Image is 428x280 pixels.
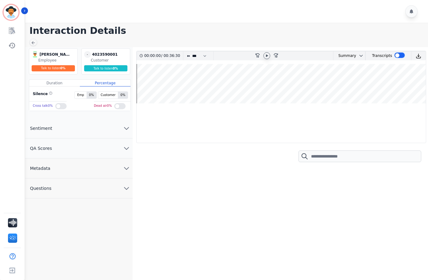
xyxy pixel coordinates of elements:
[38,58,76,63] div: Employee
[91,58,129,63] div: Customer
[25,125,57,131] span: Sentiment
[113,67,118,70] span: 0 %
[87,92,96,98] span: 0 %
[123,145,130,152] svg: chevron down
[144,51,182,60] div: /
[75,92,86,98] span: Emp
[144,51,161,60] div: 00:00:00
[25,158,133,178] button: Metadata chevron down
[162,51,179,60] div: 00:36:30
[25,145,57,151] span: QA Scores
[359,53,364,58] svg: chevron down
[32,91,53,99] div: Silence
[84,65,128,71] div: Talk to listen
[118,92,128,98] span: 0 %
[98,92,118,98] span: Customer
[94,102,112,110] div: Dead air 0 %
[4,5,18,20] img: Bordered avatar
[356,53,364,58] button: chevron down
[372,51,392,60] div: Transcripts
[25,118,133,138] button: Sentiment chevron down
[25,165,55,171] span: Metadata
[80,80,130,86] div: Percentage
[25,185,56,191] span: Questions
[29,80,80,86] div: Duration
[84,51,91,58] span: -
[123,165,130,172] svg: chevron down
[25,138,133,158] button: QA Scores chevron down
[25,178,133,198] button: Questions chevron down
[60,66,65,70] span: 0 %
[333,51,356,60] div: Summary
[416,53,421,59] img: download audio
[29,25,428,36] h1: Interaction Details
[123,185,130,192] svg: chevron down
[92,51,123,58] div: 4023590001
[40,51,70,58] div: [PERSON_NAME]
[123,125,130,132] svg: chevron down
[33,102,53,110] div: Cross talk 0 %
[32,65,75,71] div: Talk to listen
